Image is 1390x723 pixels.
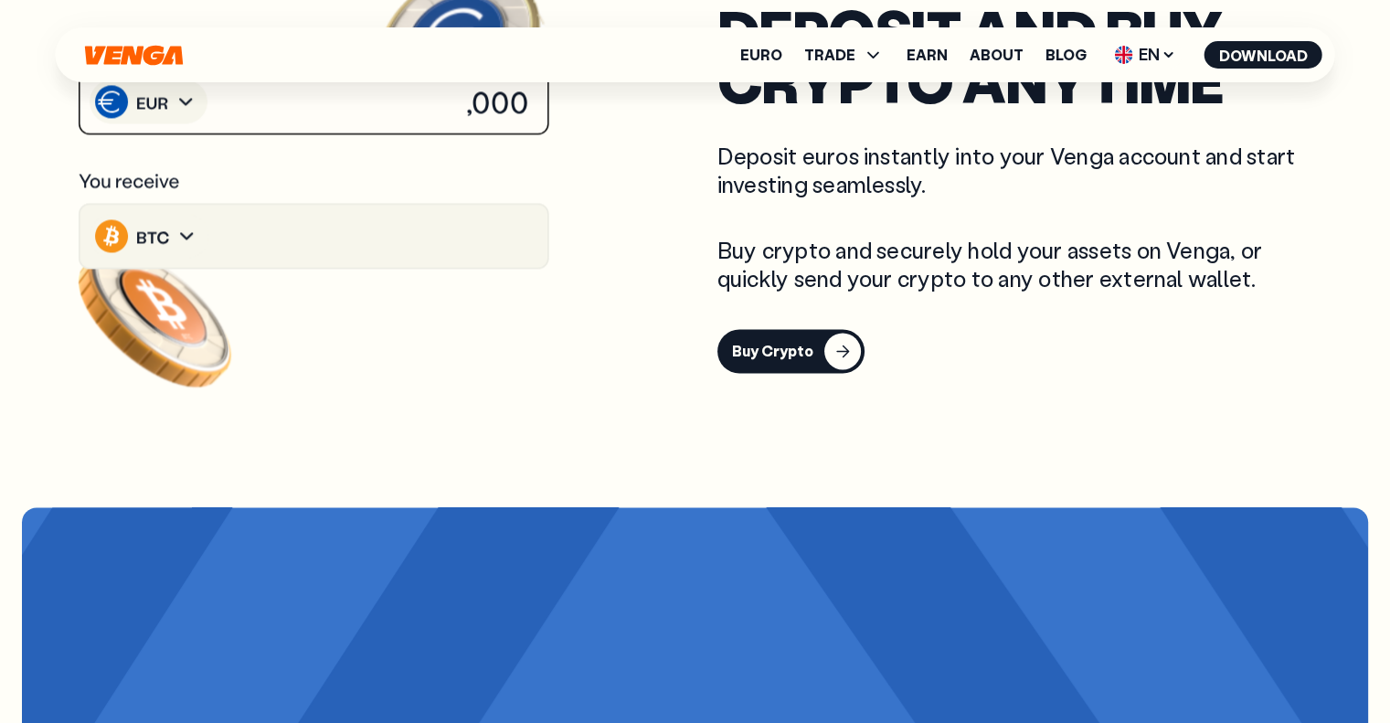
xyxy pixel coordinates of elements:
[1045,48,1087,62] a: Blog
[717,329,1332,373] a: Buy Crypto
[83,45,186,66] svg: Home
[717,142,1332,198] p: Deposit euros instantly into your Venga account and start investing seamlessly.
[717,5,1332,105] h2: deposit and buy crypto anytime
[717,329,865,373] button: Buy Crypto
[804,48,855,62] span: TRADE
[1115,46,1133,64] img: flag-uk
[1109,40,1183,69] span: EN
[907,48,948,62] a: Earn
[717,236,1332,292] p: Buy crypto and securely hold your assets on Venga, or quickly send your crypto to any other exter...
[732,342,813,360] div: Buy Crypto
[1204,41,1322,69] button: Download
[970,48,1024,62] a: About
[740,48,782,62] a: Euro
[804,44,885,66] span: TRADE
